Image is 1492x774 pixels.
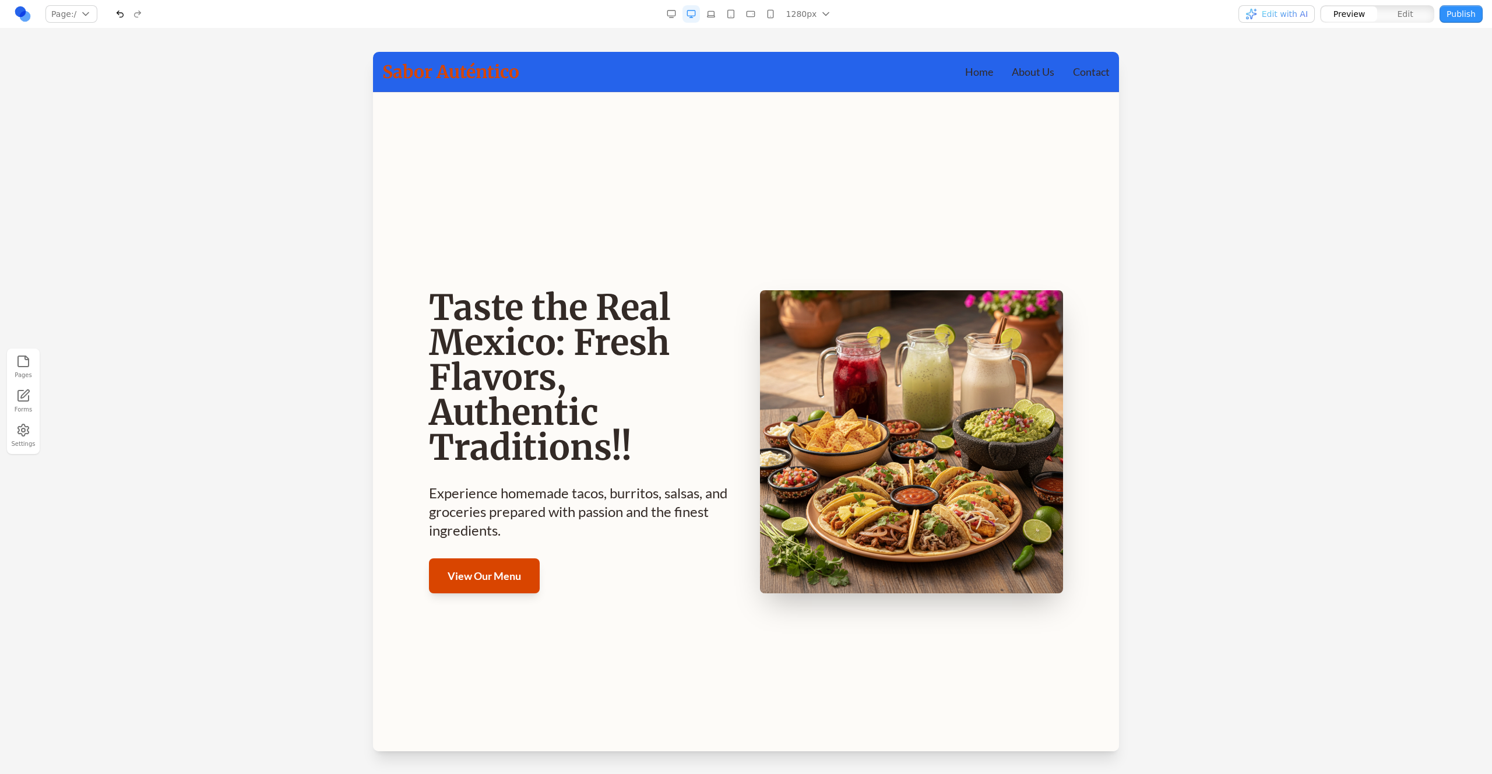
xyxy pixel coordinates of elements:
button: Laptop [702,5,720,23]
span: Preview [1333,8,1366,20]
button: Mobile Landscape [742,5,759,23]
button: Settings [10,421,36,451]
button: Mobile [762,5,779,23]
button: Edit with AI [1238,5,1315,23]
button: Page:/ [45,5,97,23]
button: Desktop Wide [663,5,680,23]
button: Desktop [682,5,700,23]
button: Pages [10,352,36,382]
span: Edit [1398,8,1413,20]
button: Publish [1440,5,1483,23]
span: Edit with AI [1262,8,1308,20]
a: Forms [10,386,36,416]
img: Vibrant Mexican food spread with tacos, guacamole, and agua fresca [387,238,690,541]
iframe: Preview [373,52,1119,751]
button: 1280px [782,5,835,23]
button: Tablet [722,5,740,23]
